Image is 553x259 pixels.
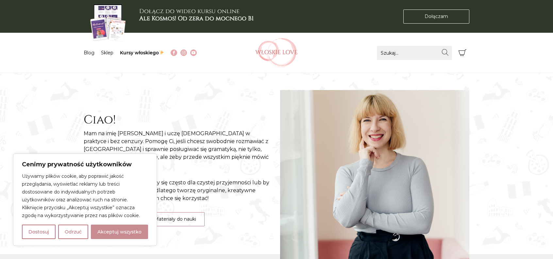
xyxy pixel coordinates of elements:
img: Włoskielove [255,38,298,67]
p: Cenimy prywatność użytkowników [22,160,148,168]
button: Dostosuj [22,225,56,239]
b: Ale Kosmos! Od zera do mocnego B1 [139,14,254,23]
input: Szukaj... [377,46,452,60]
button: Odrzuć [58,225,88,239]
span: Dołączam [425,13,448,20]
a: Blog [84,50,94,56]
a: Kursy włoskiego [120,50,164,56]
p: Mam na imię [PERSON_NAME] i uczę [DEMOGRAPHIC_DATA] w praktyce i bez cenzury. Pomogę Ci, jeśli ch... [84,130,273,169]
img: ✨ [159,50,164,55]
h2: Ciao! [84,113,273,127]
a: Materiały do nauki [146,212,205,226]
p: Wierzę, że włoskiego uczymy się często dla czystej przyjemności lub by realizować swoje marzenia,... [84,179,273,202]
button: Koszyk [455,46,469,60]
p: Używamy plików cookie, aby poprawić jakość przeglądania, wyświetlać reklamy lub treści dostosowan... [22,172,148,219]
h3: Dołącz do wideo kursu online [139,8,254,22]
button: Akceptuj wszystko [91,225,148,239]
a: Sklep [101,50,113,56]
a: Dołączam [403,9,469,24]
